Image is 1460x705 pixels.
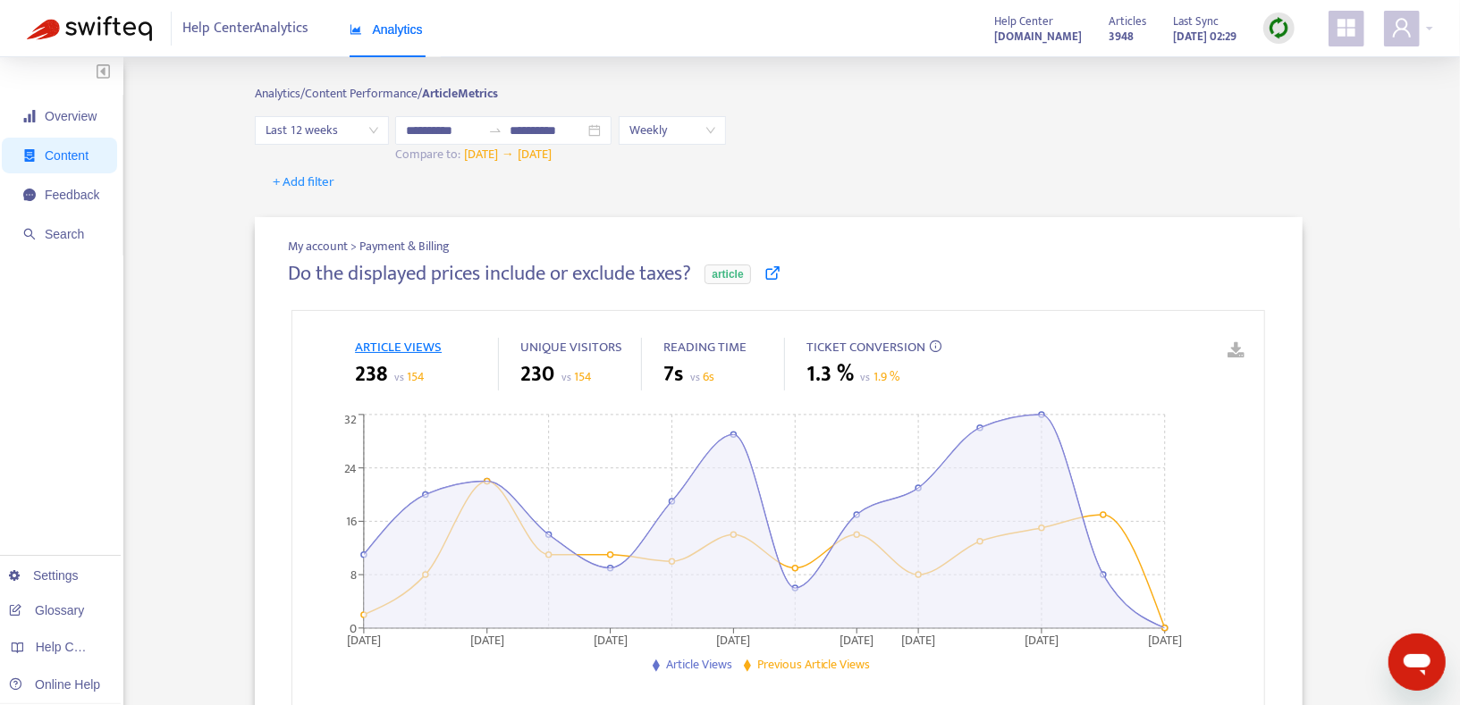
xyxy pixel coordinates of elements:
[994,27,1082,46] strong: [DOMAIN_NAME]
[663,358,683,390] span: 7s
[629,117,715,144] span: Weekly
[502,144,514,164] span: →
[1025,630,1059,650] tspan: [DATE]
[806,336,925,358] span: TICKET CONVERSION
[288,262,691,286] h4: Do the displayed prices include or exclude taxes?
[347,630,381,650] tspan: [DATE]
[23,189,36,201] span: message
[1173,27,1236,46] strong: [DATE] 02:29
[23,228,36,240] span: search
[9,603,84,617] a: Glossary
[359,237,450,256] span: Payment & Billing
[1148,630,1182,650] tspan: [DATE]
[9,568,79,583] a: Settings
[520,336,622,358] span: UNIQUE VISITORS
[344,410,357,431] tspan: 32
[703,366,714,387] span: 6s
[355,336,442,358] span: ARTICLE VIEWS
[45,109,97,123] span: Overview
[561,368,571,386] span: vs
[27,16,152,41] img: Swifteq
[355,358,387,390] span: 238
[1109,27,1134,46] strong: 3948
[23,110,36,122] span: signal
[464,144,498,164] span: [DATE]
[994,26,1082,46] a: [DOMAIN_NAME]
[994,12,1053,31] span: Help Center
[45,148,89,163] span: Content
[1268,17,1290,39] img: sync.dc5367851b00ba804db3.png
[288,236,350,256] span: My account
[350,236,359,256] span: >
[259,168,348,197] button: + Add filter
[346,512,357,533] tspan: 16
[1109,12,1146,31] span: Articles
[690,368,700,386] span: vs
[574,366,592,387] span: 154
[266,117,378,144] span: Last 12 weeks
[901,630,935,650] tspan: [DATE]
[1388,634,1446,691] iframe: Button to launch messaging window
[806,358,854,390] span: 1.3 %
[520,358,554,390] span: 230
[1336,17,1357,38] span: appstore
[488,123,502,138] span: to
[255,83,422,104] span: Analytics/ Content Performance/
[45,188,99,202] span: Feedback
[663,336,747,358] span: READING TIME
[407,366,425,387] span: 154
[840,630,874,650] tspan: [DATE]
[45,227,84,241] span: Search
[23,149,36,162] span: container
[873,366,899,387] span: 1.9 %
[273,172,334,193] span: + Add filter
[344,458,357,479] tspan: 24
[183,12,309,46] span: Help Center Analytics
[394,368,404,386] span: vs
[470,630,504,650] tspan: [DATE]
[594,630,628,650] tspan: [DATE]
[1173,12,1219,31] span: Last Sync
[666,654,732,675] span: Article Views
[705,264,750,284] span: article
[488,123,502,138] span: swap-right
[1391,17,1413,38] span: user
[9,677,100,692] a: Online Help
[395,144,460,164] span: Compare to:
[717,630,751,650] tspan: [DATE]
[36,640,109,654] span: Help Centers
[757,654,871,675] span: Previous Article Views
[350,22,423,37] span: Analytics
[422,83,498,104] strong: Article Metrics
[350,23,362,36] span: area-chart
[861,368,871,386] span: vs
[518,144,552,164] span: [DATE]
[350,565,357,585] tspan: 8
[350,618,357,639] tspan: 0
